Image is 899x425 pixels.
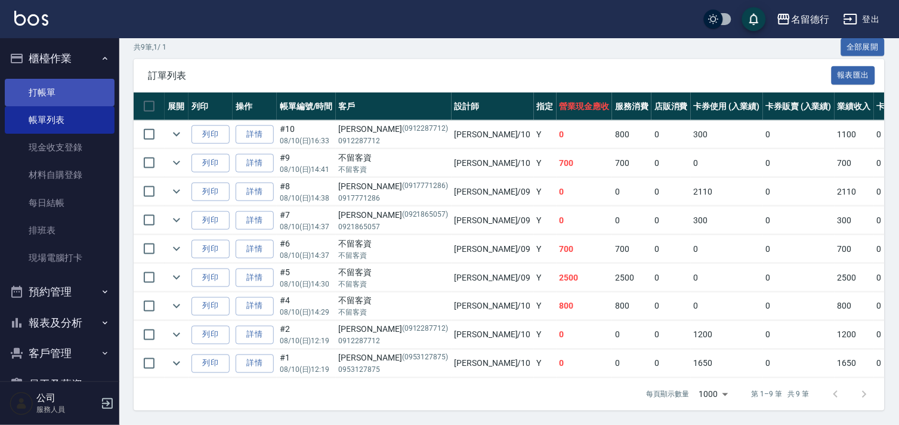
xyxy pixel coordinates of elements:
[452,178,534,206] td: [PERSON_NAME] /09
[691,235,763,263] td: 0
[5,338,115,369] button: 客戶管理
[763,121,835,149] td: 0
[339,307,449,318] p: 不留客資
[5,106,115,134] a: 帳單列表
[339,266,449,279] div: 不留客資
[336,93,452,121] th: 客戶
[841,38,885,57] button: 全部展開
[14,11,48,26] img: Logo
[557,292,613,321] td: 800
[5,43,115,74] button: 櫃檯作業
[763,178,835,206] td: 0
[236,183,274,201] a: 詳情
[835,93,874,121] th: 業績收入
[339,365,449,375] p: 0953127875
[763,292,835,321] td: 0
[339,352,449,365] div: [PERSON_NAME]
[835,292,874,321] td: 800
[168,240,186,258] button: expand row
[534,321,557,349] td: Y
[534,264,557,292] td: Y
[191,240,230,258] button: 列印
[835,207,874,235] td: 300
[452,292,534,321] td: [PERSON_NAME] /10
[647,389,690,400] p: 每頁顯示數量
[651,321,691,349] td: 0
[694,378,733,411] div: 1000
[5,244,115,272] a: 現場電腦打卡
[452,149,534,177] td: [PERSON_NAME] /10
[557,321,613,349] td: 0
[534,235,557,263] td: Y
[534,121,557,149] td: Y
[277,321,336,349] td: #2
[534,292,557,321] td: Y
[191,125,230,144] button: 列印
[191,211,230,230] button: 列印
[791,12,829,27] div: 名留德行
[612,178,651,206] td: 0
[236,125,274,144] a: 詳情
[452,264,534,292] td: [PERSON_NAME] /09
[691,350,763,378] td: 1650
[36,392,97,404] h5: 公司
[339,336,449,347] p: 0912287712
[191,355,230,373] button: 列印
[832,66,876,85] button: 報表匯出
[5,307,115,338] button: 報表及分析
[191,297,230,316] button: 列印
[5,369,115,400] button: 員工及薪資
[236,355,274,373] a: 詳情
[277,93,336,121] th: 帳單編號/時間
[339,180,449,193] div: [PERSON_NAME]
[339,164,449,175] p: 不留客資
[402,324,449,336] p: (0912287712)
[280,250,333,261] p: 08/10 (日) 14:37
[651,207,691,235] td: 0
[280,279,333,290] p: 08/10 (日) 14:30
[339,250,449,261] p: 不留客資
[691,321,763,349] td: 1200
[839,8,885,30] button: 登出
[691,93,763,121] th: 卡券使用 (入業績)
[339,209,449,221] div: [PERSON_NAME]
[772,7,834,32] button: 名留德行
[835,350,874,378] td: 1650
[236,297,274,316] a: 詳情
[168,154,186,172] button: expand row
[612,264,651,292] td: 2500
[763,207,835,235] td: 0
[5,161,115,189] a: 材料自購登錄
[691,207,763,235] td: 300
[452,321,534,349] td: [PERSON_NAME] /10
[277,350,336,378] td: #1
[651,292,691,321] td: 0
[557,93,613,121] th: 營業現金應收
[612,321,651,349] td: 0
[651,149,691,177] td: 0
[236,240,274,258] a: 詳情
[835,149,874,177] td: 700
[5,189,115,217] a: 每日結帳
[557,264,613,292] td: 2500
[277,292,336,321] td: #4
[280,365,333,375] p: 08/10 (日) 12:19
[168,269,186,287] button: expand row
[280,135,333,146] p: 08/10 (日) 16:33
[612,292,651,321] td: 800
[691,264,763,292] td: 0
[835,321,874,349] td: 1200
[534,93,557,121] th: 指定
[148,70,832,82] span: 訂單列表
[612,121,651,149] td: 800
[651,264,691,292] td: 0
[236,211,274,230] a: 詳情
[402,209,449,221] p: (0921865057)
[339,221,449,232] p: 0921865057
[651,178,691,206] td: 0
[191,154,230,173] button: 列印
[557,121,613,149] td: 0
[5,217,115,244] a: 排班表
[691,149,763,177] td: 0
[236,269,274,287] a: 詳情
